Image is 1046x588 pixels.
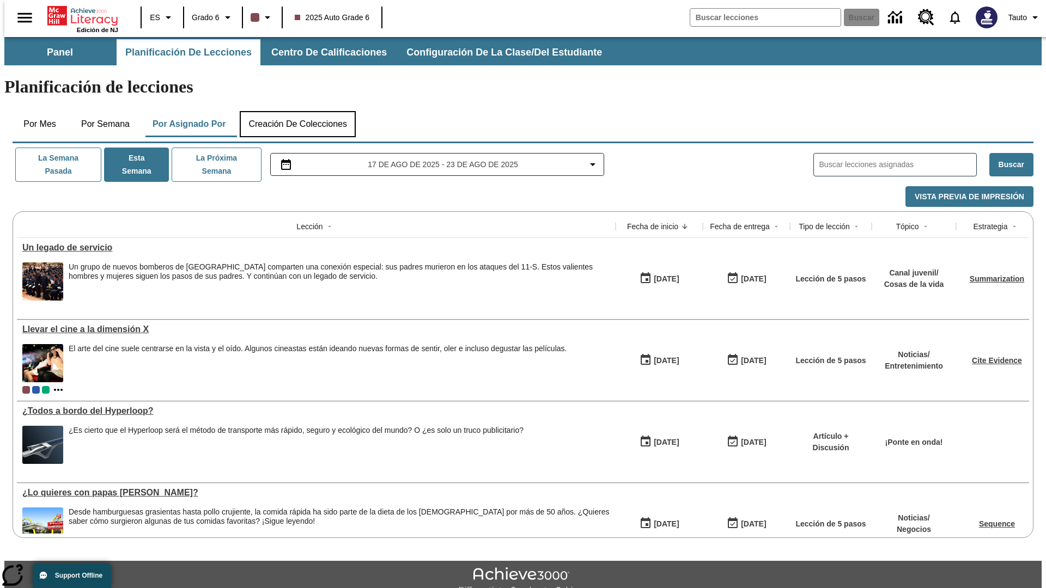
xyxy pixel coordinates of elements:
[723,432,770,452] button: 06/30/26: Último día en que podrá accederse la lección
[973,221,1007,232] div: Estrategia
[896,221,919,232] div: Tópico
[187,8,239,27] button: Grado: Grado 6, Elige un grado
[989,153,1033,176] button: Buscar
[1004,8,1046,27] button: Perfil/Configuración
[723,513,770,534] button: 07/20/26: Último día en que podrá accederse la lección
[710,221,770,232] div: Fecha de entrega
[240,111,356,137] button: Creación de colecciones
[654,517,679,531] div: [DATE]
[69,262,610,281] div: Un grupo de nuevos bomberos de [GEOGRAPHIC_DATA] comparten una conexión especial: sus padres muri...
[919,220,932,233] button: Sort
[69,426,524,464] div: ¿Es cierto que el Hyperloop será el método de transporte más rápido, seguro y ecológico del mundo...
[295,12,370,23] span: 2025 Auto Grade 6
[976,7,998,28] img: Avatar
[246,8,278,27] button: El color de la clase es café oscuro. Cambiar el color de la clase.
[296,221,323,232] div: Lección
[32,386,40,394] div: OL 2025 Auto Grade 7
[323,220,336,233] button: Sort
[723,268,770,289] button: 08/19/25: Último día en que podrá accederse la lección
[9,2,41,34] button: Abrir el menú lateral
[69,507,610,546] div: Desde hamburguesas grasientas hasta pollo crujiente, la comida rápida ha sido parte de la dieta d...
[69,426,524,435] div: ¿Es cierto que el Hyperloop será el método de transporte más rápido, seguro y ecológico del mundo...
[22,406,610,416] a: ¿Todos a bordo del Hyperloop?, Lecciones
[884,279,944,290] p: Cosas de la vida
[22,488,610,498] div: ¿Lo quieres con papas fritas?
[795,273,866,285] p: Lección de 5 pasos
[4,77,1042,97] h1: Planificación de lecciones
[795,355,866,366] p: Lección de 5 pasos
[941,3,969,32] a: Notificaciones
[15,148,101,182] button: La semana pasada
[150,12,160,23] span: ES
[897,524,931,535] p: Negocios
[69,344,567,382] div: El arte del cine suele centrarse en la vista y el oído. Algunos cineastas están ideando nuevas fo...
[33,563,111,588] button: Support Offline
[627,221,678,232] div: Fecha de inicio
[22,243,610,253] a: Un legado de servicio, Lecciones
[795,518,866,530] p: Lección de 5 pasos
[4,37,1042,65] div: Subbarra de navegación
[263,39,396,65] button: Centro de calificaciones
[690,9,841,26] input: Buscar campo
[884,267,944,279] p: Canal juvenil /
[654,272,679,286] div: [DATE]
[795,431,866,454] p: Artículo + Discusión
[52,383,65,396] button: Mostrar más clases
[42,386,50,394] div: 2025 Auto Grade 4
[22,406,610,416] div: ¿Todos a bordo del Hyperloop?
[22,324,610,334] div: Llevar el cine a la dimensión X
[22,324,610,334] a: Llevar el cine a la dimensión X, Lecciones
[799,221,850,232] div: Tipo de lección
[636,350,683,371] button: 08/18/25: Primer día en que estuvo disponible la lección
[979,519,1015,528] a: Sequence
[970,274,1024,283] a: Summarization
[636,268,683,289] button: 08/19/25: Primer día en que estuvo disponible la lección
[885,437,943,448] p: ¡Ponte en onda!
[881,3,911,33] a: Centro de información
[22,488,610,498] a: ¿Lo quieres con papas fritas?, Lecciones
[741,354,766,367] div: [DATE]
[145,8,180,27] button: Lenguaje: ES, Selecciona un idioma
[144,111,235,137] button: Por asignado por
[13,111,67,137] button: Por mes
[192,12,220,23] span: Grado 6
[22,386,30,394] div: Clase actual
[678,220,691,233] button: Sort
[850,220,863,233] button: Sort
[1008,12,1027,23] span: Tauto
[22,243,610,253] div: Un legado de servicio
[275,158,600,171] button: Seleccione el intervalo de fechas opción del menú
[770,220,783,233] button: Sort
[723,350,770,371] button: 08/24/25: Último día en que podrá accederse la lección
[636,432,683,452] button: 07/21/25: Primer día en que estuvo disponible la lección
[897,512,931,524] p: Noticias /
[654,354,679,367] div: [DATE]
[911,3,941,32] a: Centro de recursos, Se abrirá en una pestaña nueva.
[636,513,683,534] button: 07/14/25: Primer día en que estuvo disponible la lección
[117,39,260,65] button: Planificación de lecciones
[4,39,612,65] div: Subbarra de navegación
[22,507,63,546] img: Uno de los primeros locales de McDonald's, con el icónico letrero rojo y los arcos amarillos.
[72,111,138,137] button: Por semana
[104,148,169,182] button: Esta semana
[654,436,679,449] div: [DATE]
[22,262,63,301] img: una fotografía de la ceremonia de graduación de la promoción de 2019 del Departamento de Bomberos...
[47,5,118,27] a: Portada
[969,3,1004,32] button: Escoja un nuevo avatar
[22,426,63,464] img: Representación artística del vehículo Hyperloop TT entrando en un túnel
[741,517,766,531] div: [DATE]
[69,507,610,526] div: Desde hamburguesas grasientas hasta pollo crujiente, la comida rápida ha sido parte de la dieta d...
[586,158,599,171] svg: Collapse Date Range Filter
[172,148,261,182] button: La próxima semana
[1008,220,1021,233] button: Sort
[69,262,610,301] div: Un grupo de nuevos bomberos de Nueva York comparten una conexión especial: sus padres murieron en...
[885,360,943,372] p: Entretenimiento
[368,159,518,170] span: 17 de ago de 2025 - 23 de ago de 2025
[741,436,766,449] div: [DATE]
